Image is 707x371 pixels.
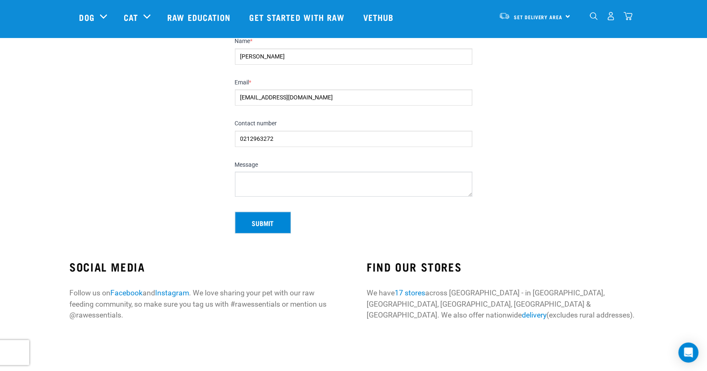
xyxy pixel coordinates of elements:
[79,11,94,23] a: Dog
[235,212,291,234] button: Submit
[499,12,510,20] img: van-moving.png
[235,38,472,45] label: Name
[235,79,472,86] label: Email
[367,287,637,320] p: We have across [GEOGRAPHIC_DATA] - in [GEOGRAPHIC_DATA], [GEOGRAPHIC_DATA], [GEOGRAPHIC_DATA], [G...
[69,260,340,273] h3: SOCIAL MEDIA
[679,343,699,363] div: Open Intercom Messenger
[514,15,563,18] span: Set Delivery Area
[124,11,138,23] a: Cat
[367,260,637,273] h3: FIND OUR STORES
[159,0,241,34] a: Raw Education
[355,0,404,34] a: Vethub
[235,120,472,127] label: Contact number
[110,289,143,297] a: Facebook
[69,287,340,320] p: Follow us on and . We love sharing your pet with our raw feeding community, so make sure you tag ...
[522,311,546,319] a: delivery
[241,0,355,34] a: Get started with Raw
[155,289,189,297] a: Instagram
[624,12,633,20] img: home-icon@2x.png
[590,12,598,20] img: home-icon-1@2x.png
[607,12,615,20] img: user.png
[395,289,425,297] a: 17 stores
[235,161,472,169] label: Message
